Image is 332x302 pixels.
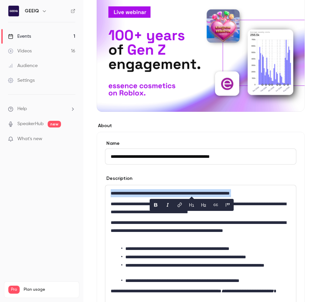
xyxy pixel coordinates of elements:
[8,77,35,84] div: Settings
[8,33,31,40] div: Events
[8,62,38,69] div: Audience
[48,121,61,127] span: new
[8,105,75,112] li: help-dropdown-opener
[105,175,132,182] label: Description
[105,140,296,147] label: Name
[8,48,32,54] div: Videos
[222,200,233,210] button: blockquote
[174,200,185,210] button: link
[8,6,19,16] img: GEEIQ
[25,8,39,14] h6: GEEIQ
[97,122,305,129] label: About
[24,287,75,292] span: Plan usage
[162,200,173,210] button: italic
[8,286,20,294] span: Pro
[150,200,161,210] button: bold
[17,135,42,142] span: What's new
[17,120,44,127] a: SpeakerHub
[17,105,27,112] span: Help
